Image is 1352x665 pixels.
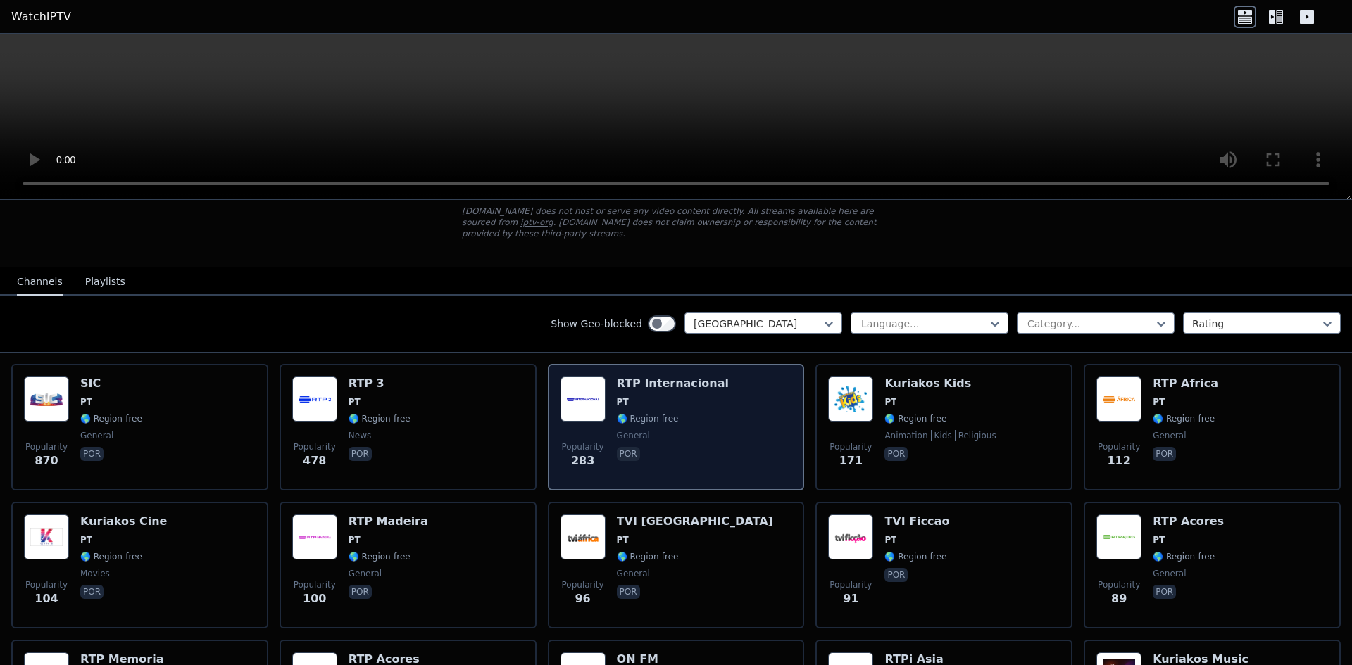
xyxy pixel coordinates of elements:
span: 🌎 Region-free [349,551,411,562]
img: SIC [24,376,69,422]
p: por [80,585,104,599]
span: 100 [303,590,326,607]
button: Channels [17,269,63,296]
img: RTP Acores [1096,514,1141,559]
h6: Kuriakos Kids [884,376,996,391]
span: 🌎 Region-free [349,413,411,424]
p: por [617,447,640,461]
span: Popularity [25,441,68,452]
span: PT [884,396,896,407]
img: RTP Africa [1096,376,1141,422]
p: por [1153,585,1176,599]
span: Popularity [562,579,604,590]
span: 89 [1111,590,1127,607]
span: general [349,568,382,579]
span: 478 [303,452,326,469]
p: por [884,568,908,582]
h6: RTP 3 [349,376,411,391]
span: general [1153,430,1186,441]
span: general [617,430,650,441]
span: news [349,430,371,441]
span: 🌎 Region-free [1153,551,1215,562]
span: 🌎 Region-free [884,413,946,424]
span: PT [1153,534,1165,545]
a: iptv-org [520,217,553,227]
p: por [1153,447,1176,461]
span: PT [349,396,361,407]
p: por [80,447,104,461]
span: 104 [35,590,58,607]
span: Popularity [25,579,68,590]
span: general [617,568,650,579]
h6: RTP Africa [1153,376,1218,391]
span: 🌎 Region-free [884,551,946,562]
span: 🌎 Region-free [617,551,679,562]
span: 91 [843,590,858,607]
span: PT [617,534,629,545]
h6: RTP Internacional [617,376,729,391]
span: Popularity [830,579,872,590]
label: Show Geo-blocked [551,317,642,331]
h6: Kuriakos Cine [80,514,167,528]
span: general [80,430,113,441]
a: WatchIPTV [11,8,71,25]
img: TVI Africa [561,514,606,559]
h6: TVI Ficcao [884,514,949,528]
span: 112 [1107,452,1130,469]
h6: TVI [GEOGRAPHIC_DATA] [617,514,773,528]
h6: RTP Madeira [349,514,428,528]
span: movies [80,568,110,579]
span: kids [931,430,952,441]
span: 🌎 Region-free [80,413,142,424]
h6: RTP Acores [1153,514,1224,528]
span: 🌎 Region-free [617,413,679,424]
span: 870 [35,452,58,469]
span: PT [1153,396,1165,407]
img: RTP Madeira [292,514,337,559]
span: animation [884,430,927,441]
span: 283 [571,452,594,469]
span: PT [80,396,92,407]
span: Popularity [294,579,336,590]
button: Playlists [85,269,125,296]
span: religious [955,430,996,441]
img: Kuriakos Kids [828,376,873,422]
span: PT [80,534,92,545]
p: por [349,585,372,599]
span: PT [349,534,361,545]
span: Popularity [562,441,604,452]
span: 🌎 Region-free [1153,413,1215,424]
h6: SIC [80,376,142,391]
span: Popularity [1098,441,1140,452]
p: por [884,447,908,461]
span: Popularity [1098,579,1140,590]
p: por [349,447,372,461]
span: 171 [839,452,863,469]
span: Popularity [294,441,336,452]
img: Kuriakos Cine [24,514,69,559]
span: PT [617,396,629,407]
img: RTP Internacional [561,376,606,422]
p: [DOMAIN_NAME] does not host or serve any video content directly. All streams available here are s... [462,205,890,239]
img: TVI Ficcao [828,514,873,559]
span: 96 [575,590,590,607]
span: PT [884,534,896,545]
span: Popularity [830,441,872,452]
p: por [617,585,640,599]
span: 🌎 Region-free [80,551,142,562]
span: general [1153,568,1186,579]
img: RTP 3 [292,376,337,422]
